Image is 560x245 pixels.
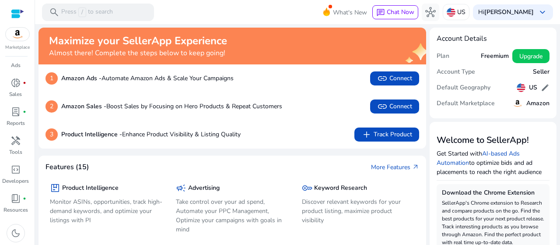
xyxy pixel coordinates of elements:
[61,74,101,82] b: Amazon Ads -
[61,74,234,83] p: Automate Amazon Ads & Scale Your Campaigns
[49,49,227,57] h4: Almost there! Complete the steps below to keep going!
[512,49,549,63] button: Upgrade
[437,149,549,177] p: Get Started with to optimize bids and ad placements to reach the right audience
[447,8,455,17] img: us.svg
[333,5,367,20] span: What's New
[425,7,436,18] span: hub
[370,99,419,114] button: linkConnect
[10,78,21,88] span: donut_small
[49,35,227,47] h2: Maximize your SellerApp Experience
[50,183,60,193] span: package
[526,100,549,107] h5: Amazon
[437,68,475,76] h5: Account Type
[377,73,412,84] span: Connect
[437,53,449,60] h5: Plan
[10,135,21,146] span: handyman
[412,163,419,170] span: arrow_outward
[387,8,414,16] span: Chat Now
[6,28,29,41] img: amazon.svg
[537,7,548,18] span: keyboard_arrow_down
[541,83,549,92] span: edit
[10,107,21,117] span: lab_profile
[61,102,106,110] b: Amazon Sales -
[61,130,122,138] b: Product Intelligence -
[302,197,415,225] p: Discover relevant keywords for your product listing, maximize product visibility
[437,84,490,92] h5: Default Geography
[23,81,26,85] span: fiber_manual_record
[354,128,419,142] button: addTrack Product
[45,72,58,85] p: 1
[529,84,537,92] h5: US
[45,163,89,171] h4: Features (15)
[78,7,86,17] span: /
[188,185,220,192] h5: Advertising
[61,102,282,111] p: Boost Sales by Focusing on Hero Products & Repeat Customers
[49,7,59,18] span: search
[10,164,21,175] span: code_blocks
[45,128,58,141] p: 3
[3,206,28,214] p: Resources
[62,185,119,192] h5: Product Intelligence
[370,71,419,85] button: linkConnect
[371,163,419,172] a: More Featuresarrow_outward
[5,44,30,51] p: Marketplace
[533,68,549,76] h5: Seller
[176,197,289,234] p: Take control over your ad spend, Automate your PPC Management, Optimize your campaigns with goals...
[23,197,26,200] span: fiber_manual_record
[437,149,520,167] a: AI-based Ads Automation
[176,183,186,193] span: campaign
[484,8,534,16] b: [PERSON_NAME]
[512,98,523,109] img: amazon.svg
[376,8,385,17] span: chat
[442,189,544,197] h5: Download the Chrome Extension
[10,193,21,204] span: book_4
[361,129,412,140] span: Track Product
[457,4,465,20] p: US
[437,135,549,146] h3: Welcome to SellerApp!
[61,7,113,17] p: Press to search
[61,130,241,139] p: Enhance Product Visibility & Listing Quality
[7,119,25,127] p: Reports
[45,100,58,113] p: 2
[11,61,21,69] p: Ads
[481,53,509,60] h5: Freemium
[50,197,163,225] p: Monitor ASINs, opportunities, track high-demand keywords, and optimize your listings with PI
[361,129,372,140] span: add
[422,4,439,21] button: hub
[9,90,22,98] p: Sales
[2,177,29,185] p: Developers
[377,73,388,84] span: link
[9,148,22,156] p: Tools
[10,228,21,238] span: dark_mode
[314,185,367,192] h5: Keyword Research
[377,101,412,112] span: Connect
[519,52,542,61] span: Upgrade
[437,100,495,107] h5: Default Marketplace
[478,9,534,15] p: Hi
[437,35,549,43] h4: Account Details
[23,110,26,114] span: fiber_manual_record
[377,101,388,112] span: link
[372,5,418,19] button: chatChat Now
[302,183,312,193] span: key
[517,83,525,92] img: us.svg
